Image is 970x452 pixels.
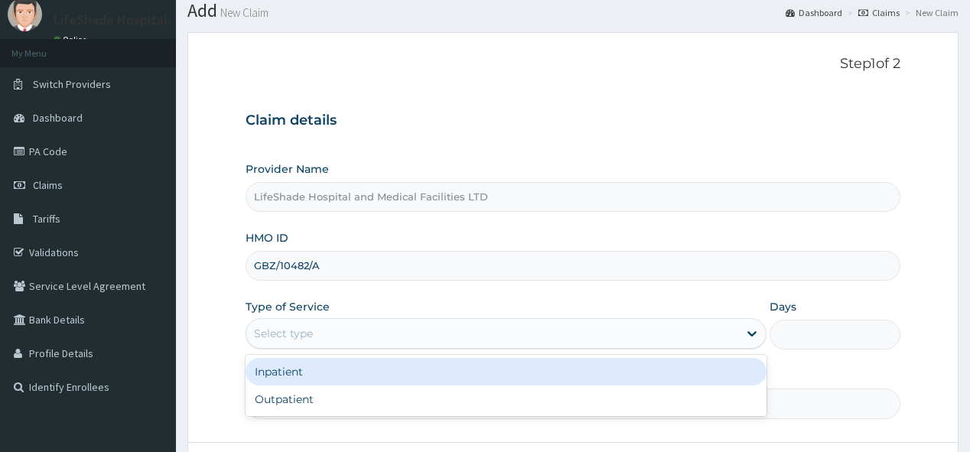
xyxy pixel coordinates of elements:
[246,251,900,281] input: Enter HMO ID
[246,161,329,177] label: Provider Name
[246,385,767,413] div: Outpatient
[246,299,330,314] label: Type of Service
[246,56,900,73] p: Step 1 of 2
[770,299,796,314] label: Days
[901,6,959,19] li: New Claim
[33,178,63,192] span: Claims
[33,212,60,226] span: Tariffs
[246,358,767,385] div: Inpatient
[54,13,168,27] p: LifeShade Hospital
[54,34,90,45] a: Online
[858,6,900,19] a: Claims
[786,6,842,19] a: Dashboard
[187,1,959,21] h1: Add
[254,326,313,341] div: Select type
[33,77,111,91] span: Switch Providers
[217,7,269,18] small: New Claim
[246,230,288,246] label: HMO ID
[33,111,83,125] span: Dashboard
[246,112,900,129] h3: Claim details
